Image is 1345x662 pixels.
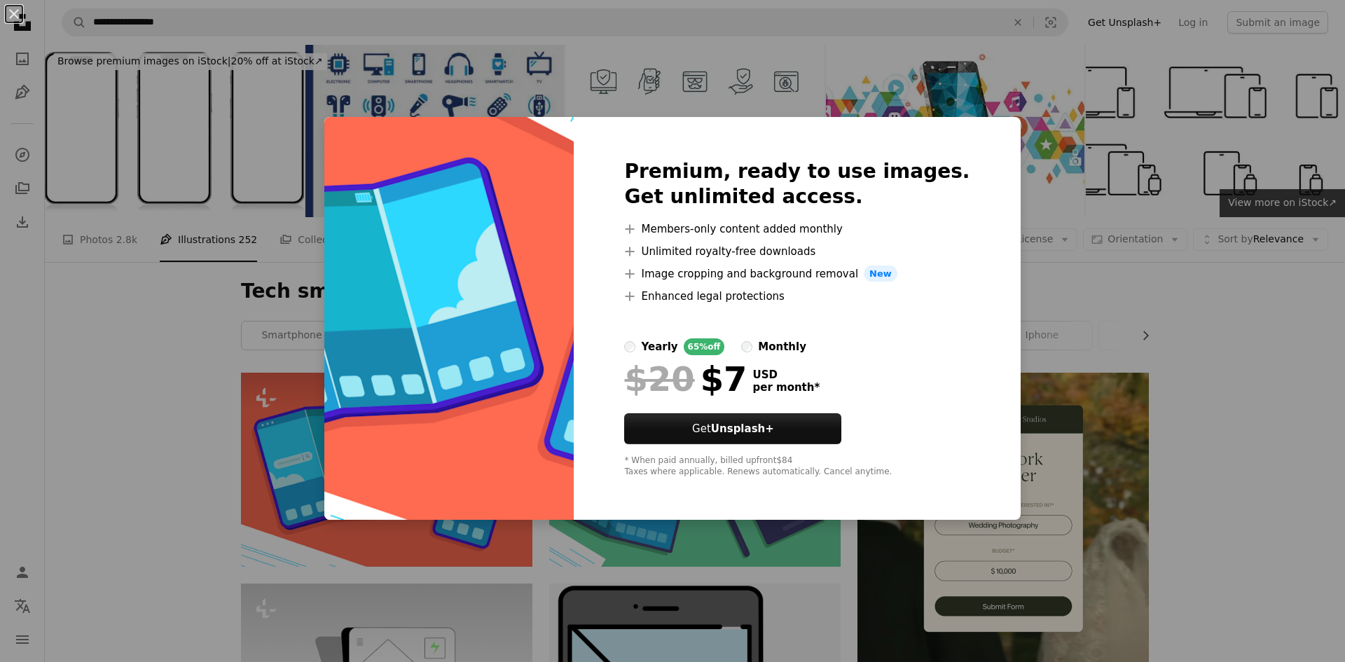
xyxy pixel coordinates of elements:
div: yearly [641,338,677,355]
div: 65% off [684,338,725,355]
li: Image cropping and background removal [624,266,970,282]
img: premium_vector-1736931130787-04343d1d1a60 [324,117,574,520]
li: Members-only content added monthly [624,221,970,237]
h2: Premium, ready to use images. Get unlimited access. [624,159,970,209]
input: monthly [741,341,752,352]
span: $20 [624,361,694,397]
input: yearly65%off [624,341,635,352]
strong: Unsplash+ [711,422,774,435]
button: GetUnsplash+ [624,413,841,444]
div: monthly [758,338,806,355]
div: $7 [624,361,747,397]
span: New [864,266,897,282]
span: USD [752,368,820,381]
li: Unlimited royalty-free downloads [624,243,970,260]
div: * When paid annually, billed upfront $84 Taxes where applicable. Renews automatically. Cancel any... [624,455,970,478]
span: per month * [752,381,820,394]
li: Enhanced legal protections [624,288,970,305]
